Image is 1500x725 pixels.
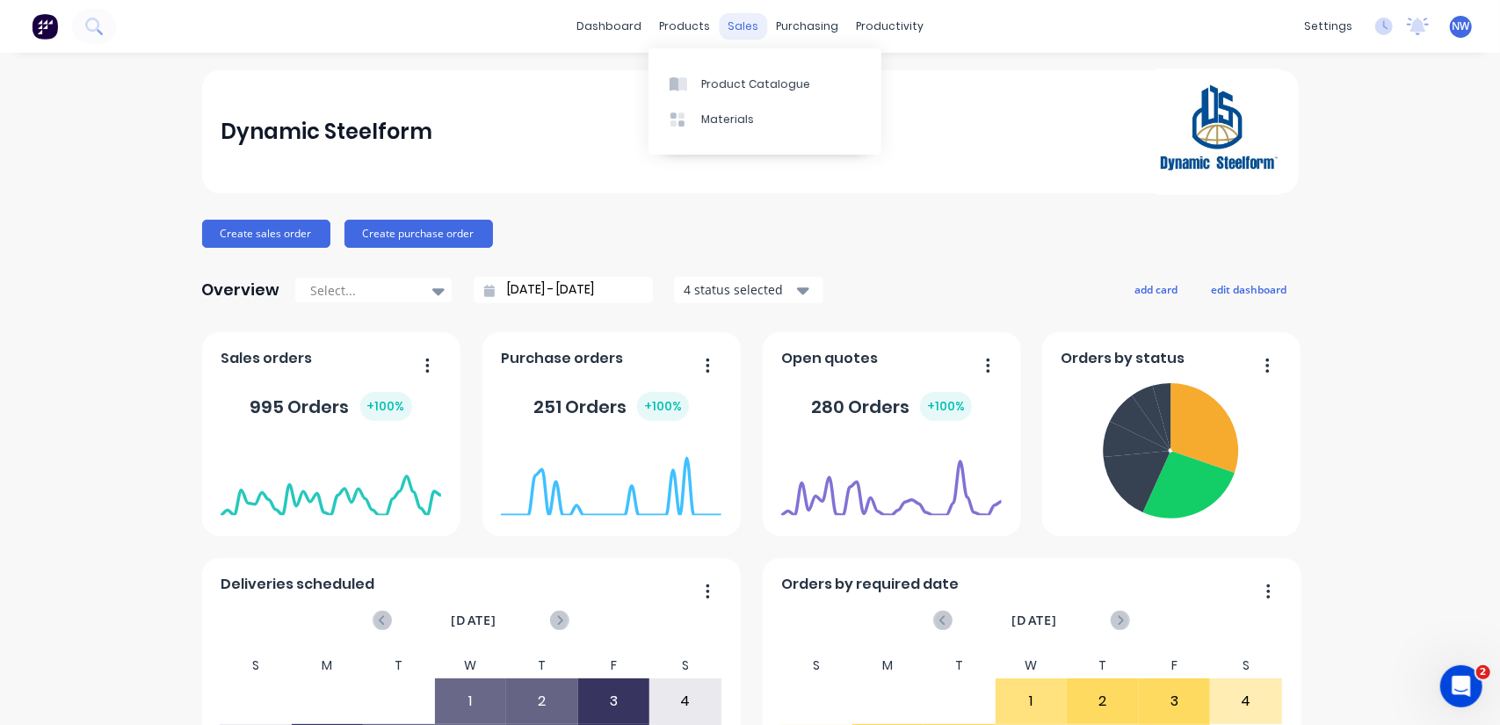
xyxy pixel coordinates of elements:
[637,392,689,421] div: + 100 %
[649,653,721,678] div: S
[684,280,794,299] div: 4 status selected
[221,114,432,149] div: Dynamic Steelform
[221,574,374,595] span: Deliveries scheduled
[674,277,823,303] button: 4 status selected
[847,13,932,40] div: productivity
[506,653,578,678] div: T
[1011,611,1057,630] span: [DATE]
[1139,653,1211,678] div: F
[996,653,1068,678] div: W
[852,653,924,678] div: M
[344,220,493,248] button: Create purchase order
[781,348,878,369] span: Open quotes
[650,679,721,723] div: 4
[1140,679,1210,723] div: 3
[578,653,650,678] div: F
[436,679,506,723] div: 1
[435,653,507,678] div: W
[649,66,881,101] a: Product Catalogue
[501,348,623,369] span: Purchase orders
[579,679,649,723] div: 3
[1476,665,1490,679] span: 2
[650,13,719,40] div: products
[649,102,881,137] a: Materials
[363,653,435,678] div: T
[202,272,280,308] div: Overview
[1210,653,1282,678] div: S
[32,13,58,40] img: Factory
[220,653,292,678] div: S
[568,13,650,40] a: dashboard
[507,679,577,723] div: 2
[1061,348,1185,369] span: Orders by status
[360,392,412,421] div: + 100 %
[996,679,1067,723] div: 1
[1453,18,1470,34] span: NW
[1211,679,1281,723] div: 4
[221,348,312,369] span: Sales orders
[1295,13,1361,40] div: settings
[533,392,689,421] div: 251 Orders
[920,392,972,421] div: + 100 %
[1124,278,1190,301] button: add card
[202,220,330,248] button: Create sales order
[292,653,364,678] div: M
[1200,278,1299,301] button: edit dashboard
[780,653,852,678] div: S
[767,13,847,40] div: purchasing
[250,392,412,421] div: 995 Orders
[1068,679,1138,723] div: 2
[701,76,810,92] div: Product Catalogue
[811,392,972,421] div: 280 Orders
[451,611,496,630] span: [DATE]
[924,653,996,678] div: T
[1440,665,1482,707] iframe: Intercom live chat
[1067,653,1139,678] div: T
[701,112,754,127] div: Materials
[1156,69,1279,195] img: Dynamic Steelform
[719,13,767,40] div: sales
